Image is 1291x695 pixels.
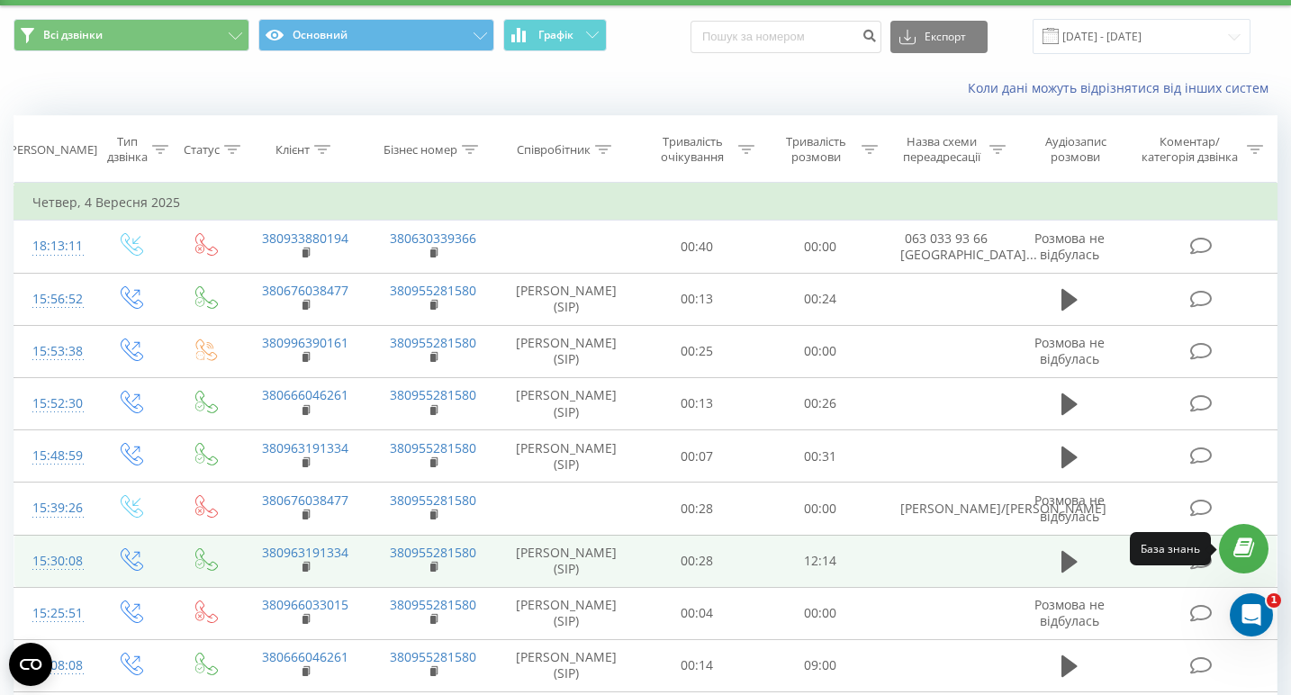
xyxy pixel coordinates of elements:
[275,142,310,158] div: Клієнт
[390,648,476,665] a: 380955281580
[1141,541,1200,556] div: База знань
[43,28,103,42] span: Всі дзвінки
[636,535,759,587] td: 00:28
[390,282,476,299] a: 380955281580
[32,229,75,264] div: 18:13:11
[32,491,75,526] div: 15:39:26
[890,21,988,53] button: Експорт
[262,334,348,351] a: 380996390161
[262,492,348,509] a: 380676038477
[107,134,148,165] div: Тип дзвінка
[775,134,857,165] div: Тривалість розмови
[759,221,882,273] td: 00:00
[497,377,635,429] td: [PERSON_NAME] (SIP)
[262,282,348,299] a: 380676038477
[1034,334,1105,367] span: Розмова не відбулась
[32,544,75,579] div: 15:30:08
[390,492,476,509] a: 380955281580
[900,230,1037,263] span: 063 033 93 66 [GEOGRAPHIC_DATA]...
[497,325,635,377] td: [PERSON_NAME] (SIP)
[503,19,607,51] button: Графік
[636,273,759,325] td: 00:13
[262,386,348,403] a: 380666046261
[517,142,591,158] div: Співробітник
[636,483,759,535] td: 00:28
[497,639,635,691] td: [PERSON_NAME] (SIP)
[691,21,881,53] input: Пошук за номером
[652,134,734,165] div: Тривалість очікування
[258,19,494,51] button: Основний
[6,142,97,158] div: [PERSON_NAME]
[14,19,249,51] button: Всі дзвінки
[636,221,759,273] td: 00:40
[262,439,348,456] a: 380963191334
[497,535,635,587] td: [PERSON_NAME] (SIP)
[759,430,882,483] td: 00:31
[759,483,882,535] td: 00:00
[262,544,348,561] a: 380963191334
[759,639,882,691] td: 09:00
[9,643,52,686] button: Open CMP widget
[1034,230,1105,263] span: Розмова не відбулась
[390,230,476,247] a: 380630339366
[390,544,476,561] a: 380955281580
[497,430,635,483] td: [PERSON_NAME] (SIP)
[32,596,75,631] div: 15:25:51
[384,142,457,158] div: Бізнес номер
[636,639,759,691] td: 00:14
[390,439,476,456] a: 380955281580
[497,587,635,639] td: [PERSON_NAME] (SIP)
[497,273,635,325] td: [PERSON_NAME] (SIP)
[262,596,348,613] a: 380966033015
[390,596,476,613] a: 380955281580
[898,134,986,165] div: Назва схеми переадресації
[538,29,573,41] span: Графік
[759,535,882,587] td: 12:14
[184,142,220,158] div: Статус
[32,648,75,683] div: 15:08:08
[759,587,882,639] td: 00:00
[636,325,759,377] td: 00:25
[390,334,476,351] a: 380955281580
[32,334,75,369] div: 15:53:38
[262,648,348,665] a: 380666046261
[32,438,75,474] div: 15:48:59
[390,386,476,403] a: 380955281580
[1230,593,1273,636] iframe: Intercom live chat
[759,325,882,377] td: 00:00
[636,587,759,639] td: 00:04
[14,185,1277,221] td: Четвер, 4 Вересня 2025
[759,377,882,429] td: 00:26
[262,230,348,247] a: 380933880194
[968,79,1277,96] a: Коли дані можуть відрізнятися вiд інших систем
[32,386,75,421] div: 15:52:30
[636,377,759,429] td: 00:13
[1267,593,1281,608] span: 1
[1137,134,1242,165] div: Коментар/категорія дзвінка
[882,483,1010,535] td: [PERSON_NAME]/[PERSON_NAME]
[32,282,75,317] div: 15:56:52
[636,430,759,483] td: 00:07
[1034,596,1105,629] span: Розмова не відбулась
[1026,134,1124,165] div: Аудіозапис розмови
[1034,492,1105,525] span: Розмова не відбулась
[759,273,882,325] td: 00:24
